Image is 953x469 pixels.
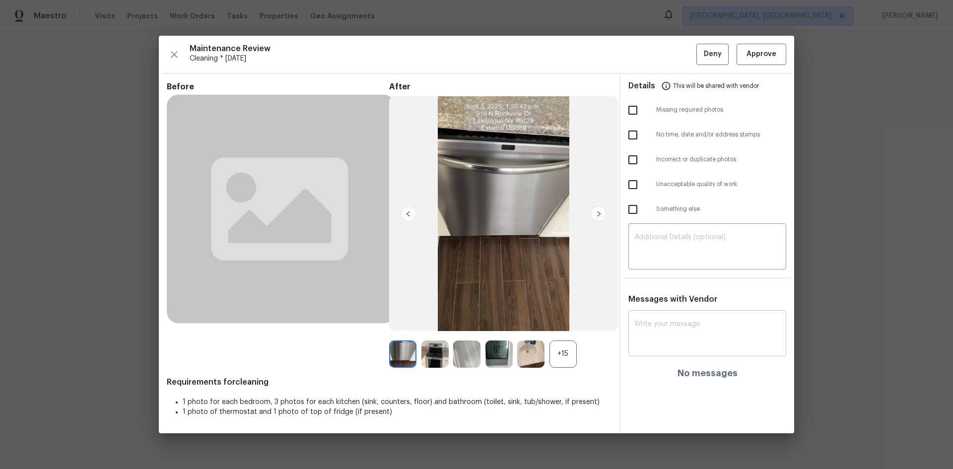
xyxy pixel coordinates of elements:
div: Missing required photos [620,98,794,123]
span: Deny [704,48,722,61]
span: Details [628,74,655,98]
span: Unacceptable quality of work [656,180,786,189]
span: No time, date and/or address stamps [656,131,786,139]
span: Requirements for cleaning [167,377,612,387]
span: Approve [747,48,776,61]
img: right-chevron-button-url [591,206,607,222]
img: left-chevron-button-url [401,206,416,222]
span: Cleaning * [DATE] [190,54,696,64]
button: Deny [696,44,729,65]
span: Before [167,82,389,92]
span: After [389,82,612,92]
div: Something else [620,197,794,222]
button: Approve [737,44,786,65]
span: This will be shared with vendor [673,74,759,98]
span: Incorrect or duplicate photos [656,155,786,164]
li: 1 photo of thermostat and 1 photo of top of fridge (if present) [183,407,612,417]
span: Something else [656,205,786,213]
div: +15 [549,340,577,368]
span: Missing required photos [656,106,786,114]
div: Incorrect or duplicate photos [620,147,794,172]
li: 1 photo for each bedroom, 3 photos for each kitchen (sink, counters, floor) and bathroom (toilet,... [183,397,612,407]
div: No time, date and/or address stamps [620,123,794,147]
h4: No messages [678,368,738,378]
span: Messages with Vendor [628,295,717,303]
div: Unacceptable quality of work [620,172,794,197]
span: Maintenance Review [190,44,696,54]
